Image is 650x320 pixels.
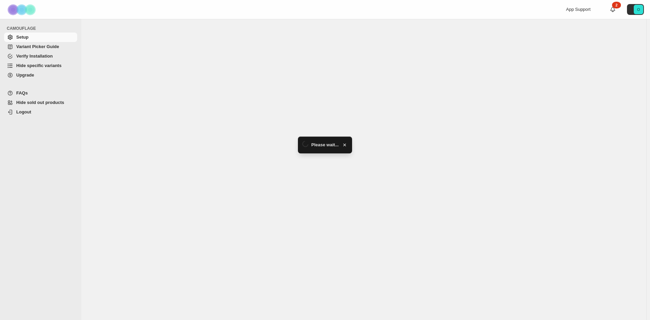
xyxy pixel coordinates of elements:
[4,98,77,107] a: Hide sold out products
[16,44,59,49] span: Variant Picker Guide
[609,6,616,13] a: 2
[4,70,77,80] a: Upgrade
[634,5,643,14] span: Avatar with initials O
[16,63,62,68] span: Hide specific variants
[16,54,53,59] span: Verify Installation
[4,33,77,42] a: Setup
[4,42,77,51] a: Variant Picker Guide
[566,7,590,12] span: App Support
[4,107,77,117] a: Logout
[4,51,77,61] a: Verify Installation
[7,26,78,31] span: CAMOUFLAGE
[16,72,34,78] span: Upgrade
[16,100,64,105] span: Hide sold out products
[637,7,640,12] text: O
[16,90,28,95] span: FAQs
[16,109,31,114] span: Logout
[4,88,77,98] a: FAQs
[16,35,28,40] span: Setup
[311,142,339,148] span: Please wait...
[612,2,621,8] div: 2
[627,4,644,15] button: Avatar with initials O
[5,0,39,19] img: Camouflage
[4,61,77,70] a: Hide specific variants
